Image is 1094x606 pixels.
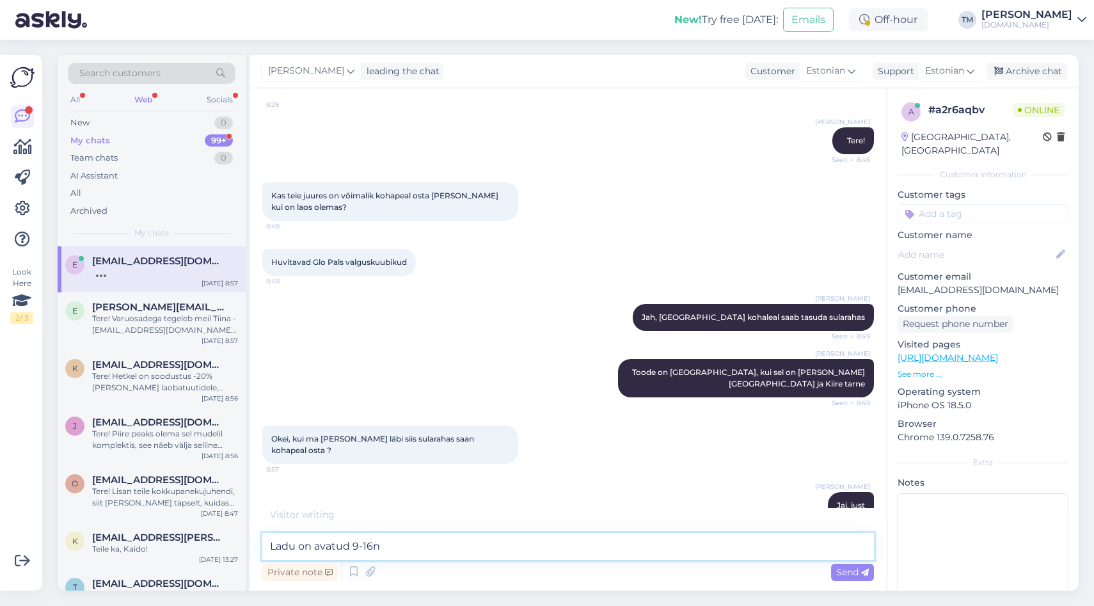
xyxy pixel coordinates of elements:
[202,278,238,288] div: [DATE] 8:57
[72,479,78,488] span: o
[815,482,870,491] span: [PERSON_NAME]
[92,578,225,589] span: tiinatroska@gmail.com
[70,116,90,129] div: New
[898,228,1068,242] p: Customer name
[72,363,78,373] span: k
[815,349,870,358] span: [PERSON_NAME]
[70,187,81,200] div: All
[745,65,795,78] div: Customer
[815,117,870,127] span: [PERSON_NAME]
[908,107,914,116] span: a
[202,336,238,346] div: [DATE] 8:57
[898,431,1068,444] p: Chrome 139.0.7258.76
[268,64,344,78] span: [PERSON_NAME]
[70,170,118,182] div: AI Assistant
[925,64,964,78] span: Estonian
[73,421,77,431] span: j
[92,486,238,509] div: Tere! Lisan teile kokkupanekujuhendi, siit [PERSON_NAME] täpselt, kuidas saab voodit kokku panna ...
[214,152,233,164] div: 0
[92,255,225,267] span: eliinaliin@gmail.com
[10,266,33,324] div: Look Here
[822,331,870,341] span: Seen ✓ 8:49
[981,20,1072,30] div: [DOMAIN_NAME]
[266,221,314,231] span: 8:48
[201,509,238,518] div: [DATE] 8:47
[72,260,77,269] span: e
[214,116,233,129] div: 0
[134,227,169,239] span: My chats
[898,476,1068,490] p: Notes
[783,8,834,32] button: Emails
[822,155,870,164] span: Seen ✓ 8:46
[266,276,314,286] span: 8:48
[849,8,928,31] div: Off-hour
[70,134,110,147] div: My chats
[132,92,155,108] div: Web
[898,315,1013,333] div: Request phone number
[202,451,238,461] div: [DATE] 8:56
[92,474,225,486] span: oliverplaado@gmail.com
[822,398,870,408] span: Seen ✓ 8:49
[898,204,1068,223] input: Add a tag
[92,359,225,371] span: katlin.kalajarv@gmail.com
[898,302,1068,315] p: Customer phone
[72,536,78,546] span: k
[10,65,35,90] img: Askly Logo
[898,188,1068,202] p: Customer tags
[92,428,238,451] div: Tere! Piire peaks olema sel mudelil komplektis, see näeb välja selline nagu siin kokkupanekujuhen...
[898,338,1068,351] p: Visited pages
[898,248,1054,262] input: Add name
[72,306,77,315] span: e
[873,65,914,78] div: Support
[898,169,1068,180] div: Customer information
[898,399,1068,412] p: iPhone OS 18.5.0
[898,270,1068,283] p: Customer email
[92,301,225,313] span: evelinhelberg@hotmail.com
[898,352,998,363] a: [URL][DOMAIN_NAME]
[271,191,500,212] span: Kas teie juures on võimalik kohapeal osta [PERSON_NAME] kui on laos olemas?
[987,63,1067,80] div: Archive chat
[632,367,867,388] span: Toode on [GEOGRAPHIC_DATA], kui sel on [PERSON_NAME] [GEOGRAPHIC_DATA] ja Kiire tarne
[10,312,33,324] div: 2 / 3
[262,508,874,522] div: Visitor writing
[836,566,869,578] span: Send
[205,134,233,147] div: 99+
[642,312,865,322] span: Jah, [GEOGRAPHIC_DATA] kohaleal saab tasuda sularahas
[1013,103,1065,117] span: Online
[79,67,161,80] span: Search customers
[958,11,976,29] div: TM
[266,465,314,474] span: 8:57
[202,394,238,403] div: [DATE] 8:56
[70,205,107,218] div: Archived
[68,92,83,108] div: All
[837,500,865,510] span: Jaj, just
[92,371,238,394] div: Tere! Hetkel on soodustus -20% [PERSON_NAME] laobatuutidele, kuna [PERSON_NAME] juurde [PERSON_NA...
[674,12,778,28] div: Try free [DATE]:
[92,532,225,543] span: kaido.klein@gmail.com
[262,564,338,581] div: Private note
[898,417,1068,431] p: Browser
[815,294,870,303] span: [PERSON_NAME]
[898,283,1068,297] p: [EMAIL_ADDRESS][DOMAIN_NAME]
[928,102,1013,118] div: # a2r6aqbv
[271,434,476,455] span: Okei, kui ma [PERSON_NAME] läbi siis sularahas saan kohapeal osta ?
[847,136,865,145] span: Tere!
[266,100,314,109] span: 8:29
[73,582,77,592] span: t
[901,131,1043,157] div: [GEOGRAPHIC_DATA], [GEOGRAPHIC_DATA]
[981,10,1086,30] a: [PERSON_NAME][DOMAIN_NAME]
[674,13,702,26] b: New!
[271,257,407,267] span: Huvitavad Glo Pals valguskuubikud
[898,385,1068,399] p: Operating system
[204,92,235,108] div: Socials
[898,369,1068,380] p: See more ...
[92,313,238,336] div: Tere! Varuosadega tegeleb meil Tiina - [EMAIL_ADDRESS][DOMAIN_NAME], saatke palun tema emailile n...
[806,64,845,78] span: Estonian
[898,457,1068,468] div: Extra
[199,555,238,564] div: [DATE] 13:27
[92,417,225,428] span: jaanika.narits@gmail.com
[361,65,440,78] div: leading the chat
[335,509,337,520] span: .
[262,533,874,560] textarea: Ladu on avatud 9-1
[92,543,238,555] div: Teile ka, Kaido!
